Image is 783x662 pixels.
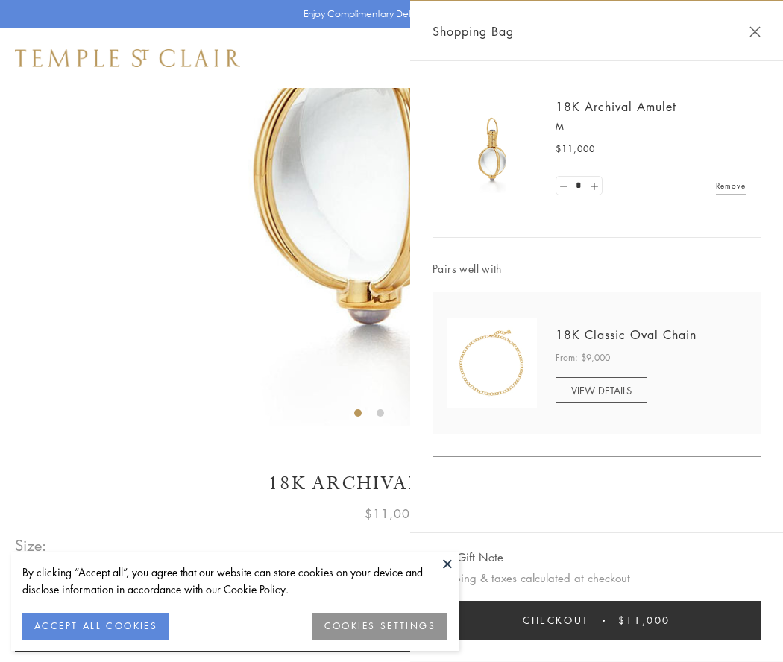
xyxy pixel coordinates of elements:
[586,177,601,195] a: Set quantity to 2
[312,613,447,640] button: COOKIES SETTINGS
[433,601,761,640] button: Checkout $11,000
[365,504,418,523] span: $11,000
[15,470,768,497] h1: 18K Archival Amulet
[556,350,610,365] span: From: $9,000
[433,22,514,41] span: Shopping Bag
[556,98,676,115] a: 18K Archival Amulet
[433,548,503,567] button: Add Gift Note
[556,327,696,343] a: 18K Classic Oval Chain
[447,318,537,408] img: N88865-OV18
[556,119,746,134] p: M
[556,142,595,157] span: $11,000
[749,26,761,37] button: Close Shopping Bag
[304,7,473,22] p: Enjoy Complimentary Delivery & Returns
[556,177,571,195] a: Set quantity to 0
[523,612,589,628] span: Checkout
[556,377,647,403] a: VIEW DETAILS
[15,533,48,558] span: Size:
[433,569,761,587] p: Shipping & taxes calculated at checkout
[433,260,761,277] span: Pairs well with
[22,564,447,598] div: By clicking “Accept all”, you agree that our website can store cookies on your device and disclos...
[22,613,169,640] button: ACCEPT ALL COOKIES
[716,177,746,194] a: Remove
[15,49,240,67] img: Temple St. Clair
[618,612,670,628] span: $11,000
[447,104,537,194] img: 18K Archival Amulet
[571,383,632,397] span: VIEW DETAILS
